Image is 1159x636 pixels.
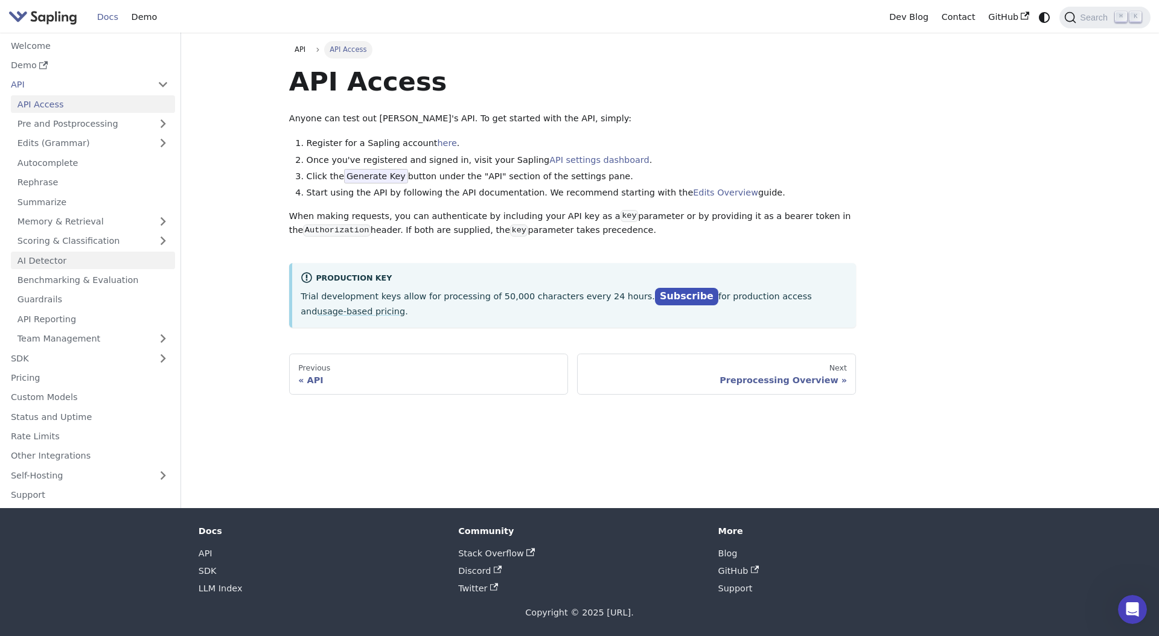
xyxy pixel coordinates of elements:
a: Edits Overview [693,188,758,197]
li: Register for a Sapling account . [307,136,857,151]
button: Switch between dark and light mode (currently system mode) [1036,8,1053,26]
a: Support [718,584,753,593]
a: Dev Blog [883,8,934,27]
nav: Docs pages [289,354,857,395]
a: Support [4,486,175,504]
div: Preprocessing Overview [586,375,847,386]
a: Rate Limits [4,428,175,445]
li: Start using the API by following the API documentation. We recommend starting with the guide. [307,186,857,200]
div: Docs [199,526,441,536]
p: When making requests, you can authenticate by including your API key as a parameter or by providi... [289,209,857,238]
a: usage-based pricing [317,307,405,316]
div: Copyright © 2025 [URL]. [199,606,960,620]
a: Twitter [458,584,498,593]
a: Summarize [11,193,175,211]
a: API settings dashboard [549,155,649,165]
a: LLM Index [199,584,243,593]
iframe: Intercom live chat [1118,595,1147,624]
kbd: ⌘ [1115,11,1127,22]
li: Click the button under the "API" section of the settings pane. [307,170,857,184]
a: GitHub [982,8,1035,27]
a: SDK [199,566,217,576]
a: API [289,41,311,58]
a: Docs [91,8,125,27]
a: Autocomplete [11,154,175,171]
a: Edits (Grammar) [11,135,175,152]
p: Trial development keys allow for processing of 50,000 characters every 24 hours. for production a... [301,288,848,319]
p: Anyone can test out [PERSON_NAME]'s API. To get started with the API, simply: [289,112,857,126]
a: NextPreprocessing Overview [577,354,857,395]
span: Generate Key [344,169,408,183]
a: API Reporting [11,310,175,328]
a: Sapling.ai [8,8,81,26]
a: AI Detector [11,252,175,269]
a: API [4,76,151,94]
a: GitHub [718,566,759,576]
a: Pre and Postprocessing [11,115,175,133]
a: Status and Uptime [4,408,175,425]
a: SDK [4,349,151,367]
span: API Access [324,41,372,58]
a: API [199,549,212,558]
button: Collapse sidebar category 'API' [151,76,175,94]
code: key [510,224,528,237]
a: PreviousAPI [289,354,569,395]
a: API Access [11,95,175,113]
a: Pricing [4,369,175,387]
button: Search (Command+K) [1059,7,1150,28]
code: Authorization [303,224,370,237]
a: Team Management [11,330,175,348]
div: Community [458,526,701,536]
a: Discord [458,566,502,576]
kbd: K [1129,11,1141,22]
a: Other Integrations [4,447,175,465]
img: Sapling.ai [8,8,77,26]
a: Self-Hosting [4,466,175,484]
h1: API Access [289,65,857,98]
a: Rephrase [11,174,175,191]
a: here [437,138,456,148]
a: Demo [125,8,164,27]
span: API [295,45,305,54]
button: Expand sidebar category 'SDK' [151,349,175,367]
span: Search [1076,13,1115,22]
a: Demo [4,57,175,74]
a: Memory & Retrieval [11,213,175,231]
nav: Breadcrumbs [289,41,857,58]
a: Guardrails [11,291,175,308]
div: Next [586,363,847,373]
code: key [621,210,638,222]
a: Contact [935,8,982,27]
a: Stack Overflow [458,549,534,558]
a: Welcome [4,37,175,54]
a: Benchmarking & Evaluation [11,272,175,289]
a: Scoring & Classification [11,232,175,250]
a: Custom Models [4,389,175,406]
div: Production Key [301,272,848,286]
li: Once you've registered and signed in, visit your Sapling . [307,153,857,168]
a: Subscribe [655,288,718,305]
div: API [298,375,559,386]
a: Blog [718,549,738,558]
div: Previous [298,363,559,373]
div: More [718,526,961,536]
